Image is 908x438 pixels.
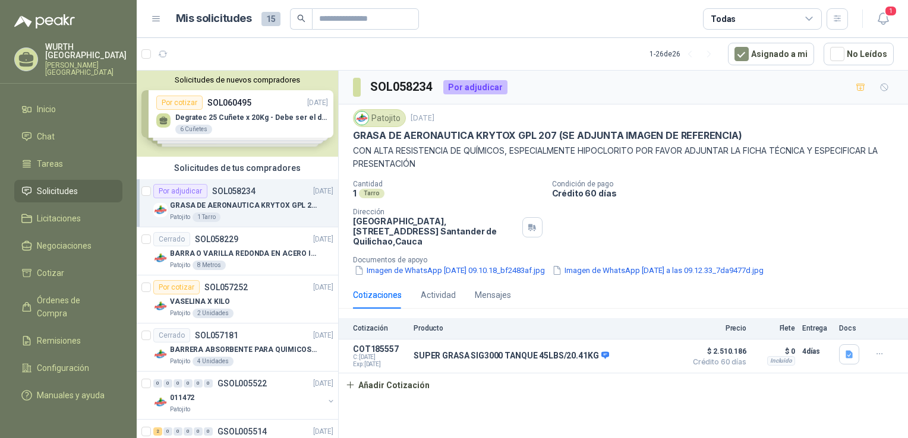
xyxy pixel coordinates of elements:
[421,288,456,301] div: Actividad
[137,71,338,157] div: Solicitudes de nuevos compradoresPor cotizarSOL060495[DATE] Degratec 25 Cuñete x 20Kg - Debe ser ...
[170,357,190,366] p: Patojito
[170,200,318,211] p: GRASA DE AERONAUTICA KRYTOX GPL 207 (SE ADJUNTA IMAGEN DE REFERENCIA)
[37,212,81,225] span: Licitaciones
[14,357,122,379] a: Configuración
[184,427,193,436] div: 0
[14,289,122,325] a: Órdenes de Compra
[753,324,795,332] p: Flete
[552,188,904,198] p: Crédito 60 días
[204,283,248,291] p: SOL057252
[37,103,56,116] span: Inicio
[137,275,338,323] a: Por cotizarSOL057252[DATE] Company LogoVASELINA X KILOPatojito2 Unidades
[193,261,226,270] div: 8 Metros
[37,294,111,320] span: Órdenes de Compra
[802,324,832,332] p: Entrega
[313,234,333,245] p: [DATE]
[153,395,168,410] img: Company Logo
[153,232,190,246] div: Cerrado
[552,180,904,188] p: Condición de pago
[339,373,436,397] button: Añadir Cotización
[153,184,207,198] div: Por adjudicar
[212,187,256,195] p: SOL058234
[170,248,318,259] p: BARRA O VARILLA REDONDA EN ACERO INOXIDABLE DE 2" O 50 MM
[313,426,333,437] p: [DATE]
[193,357,234,366] div: 4 Unidades
[353,188,357,198] p: 1
[170,212,190,222] p: Patojito
[193,212,220,222] div: 1 Tarro
[353,144,894,170] p: CON ALTA RESISTENCIA DE QUÍMICOS, ESPECIALMENTE HIPOCLORITO POR FAVOR ADJUNTAR LA FICHA TÉCNICA Y...
[414,324,680,332] p: Producto
[176,10,252,27] h1: Mis solicitudes
[37,185,78,198] span: Solicitudes
[767,356,795,366] div: Incluido
[137,179,338,227] a: Por adjudicarSOL058234[DATE] Company LogoGRASA DE AERONAUTICA KRYTOX GPL 207 (SE ADJUNTA IMAGEN D...
[37,389,105,402] span: Manuales y ayuda
[137,227,338,275] a: CerradoSOL058229[DATE] Company LogoBARRA O VARILLA REDONDA EN ACERO INOXIDABLE DE 2" O 50 MMPatoj...
[313,282,333,293] p: [DATE]
[14,125,122,148] a: Chat
[170,392,194,404] p: 011472
[753,344,795,358] p: $ 0
[45,62,127,76] p: [PERSON_NAME] [GEOGRAPHIC_DATA]
[45,43,127,59] p: WURTH [GEOGRAPHIC_DATA]
[194,427,203,436] div: 0
[170,344,318,356] p: BARRERA ABSORBENTE PARA QUIMICOS (DERRAME DE HIPOCLORITO)
[194,379,203,388] div: 0
[153,251,168,265] img: Company Logo
[313,330,333,341] p: [DATE]
[195,235,238,243] p: SOL058229
[153,347,168,361] img: Company Logo
[14,262,122,284] a: Cotizar
[153,203,168,217] img: Company Logo
[37,361,89,374] span: Configuración
[261,12,280,26] span: 15
[359,189,384,198] div: Tarro
[353,109,406,127] div: Patojito
[153,376,336,414] a: 0 0 0 0 0 0 GSOL005522[DATE] Company Logo011472Patojito
[839,324,863,332] p: Docs
[353,344,406,354] p: COT185557
[37,130,55,143] span: Chat
[353,208,518,216] p: Dirección
[153,427,162,436] div: 2
[163,379,172,388] div: 0
[353,129,742,142] p: GRASA DE AERONAUTICA KRYTOX GPL 207 (SE ADJUNTA IMAGEN DE REFERENCIA)
[174,379,182,388] div: 0
[353,354,406,361] span: C: [DATE]
[170,309,190,318] p: Patojito
[195,331,238,339] p: SOL057181
[170,296,230,307] p: VASELINA X KILO
[353,180,543,188] p: Cantidad
[14,329,122,352] a: Remisiones
[884,5,897,17] span: 1
[141,75,333,84] button: Solicitudes de nuevos compradores
[137,323,338,372] a: CerradoSOL057181[DATE] Company LogoBARRERA ABSORBENTE PARA QUIMICOS (DERRAME DE HIPOCLORITO)Patoj...
[14,14,75,28] img: Logo peakr
[14,98,122,120] a: Inicio
[313,186,333,197] p: [DATE]
[14,234,122,257] a: Negociaciones
[370,78,434,96] h3: SOL058234
[297,14,305,23] span: search
[353,324,406,332] p: Cotización
[687,344,746,358] span: $ 2.510.186
[14,207,122,230] a: Licitaciones
[14,153,122,175] a: Tareas
[217,427,267,436] p: GSOL005514
[313,378,333,389] p: [DATE]
[443,80,507,94] div: Por adjudicar
[687,358,746,366] span: Crédito 60 días
[802,344,832,358] p: 4 días
[687,324,746,332] p: Precio
[14,384,122,407] a: Manuales y ayuda
[153,299,168,313] img: Company Logo
[551,264,765,277] button: Imagen de WhatsApp [DATE] a las 09.12.33_7da9477d.jpg
[153,280,200,294] div: Por cotizar
[414,351,609,361] p: SUPER GRASA SIG3000 TANQUE 45LBS/20.41KG
[650,45,718,64] div: 1 - 26 de 26
[184,379,193,388] div: 0
[353,288,402,301] div: Cotizaciones
[37,266,64,280] span: Cotizar
[193,309,234,318] div: 2 Unidades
